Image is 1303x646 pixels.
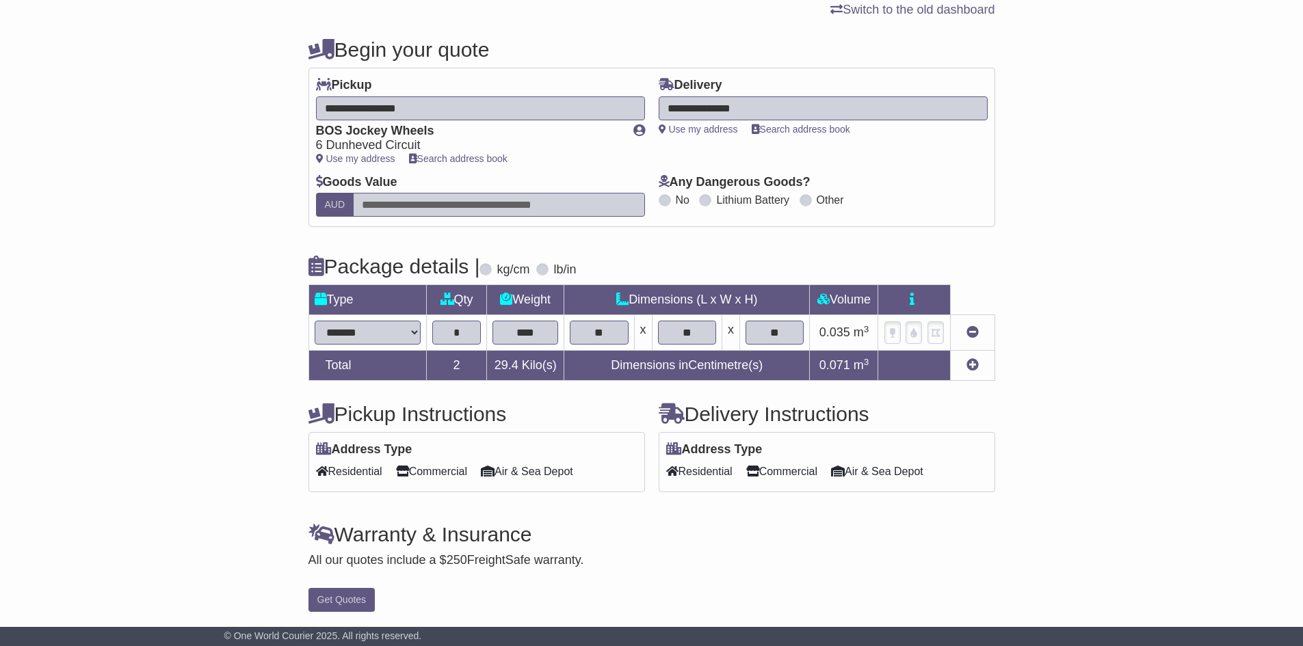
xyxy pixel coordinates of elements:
[966,325,979,339] a: Remove this item
[864,324,869,334] sup: 3
[676,193,689,206] label: No
[722,315,740,351] td: x
[308,255,480,278] h4: Package details |
[819,358,850,372] span: 0.071
[819,325,850,339] span: 0.035
[752,124,850,135] a: Search address book
[746,461,817,482] span: Commercial
[817,193,844,206] label: Other
[854,358,869,372] span: m
[316,442,412,457] label: Address Type
[308,285,427,315] td: Type
[553,263,576,278] label: lb/in
[481,461,573,482] span: Air & Sea Depot
[497,263,529,278] label: kg/cm
[308,351,427,381] td: Total
[308,588,376,612] button: Get Quotes
[447,553,467,567] span: 250
[966,358,979,372] a: Add new item
[487,351,564,381] td: Kilo(s)
[316,175,397,190] label: Goods Value
[659,78,722,93] label: Delivery
[830,3,995,16] a: Switch to the old dashboard
[316,124,620,139] div: BOS Jockey Wheels
[487,285,564,315] td: Weight
[666,442,763,457] label: Address Type
[427,351,487,381] td: 2
[659,175,811,190] label: Any Dangerous Goods?
[810,285,878,315] td: Volume
[224,630,422,641] span: © One World Courier 2025. All rights reserved.
[316,78,372,93] label: Pickup
[659,124,738,135] a: Use my address
[495,358,518,372] span: 29.4
[316,193,354,217] label: AUD
[634,315,652,351] td: x
[659,403,995,425] h4: Delivery Instructions
[308,553,995,568] div: All our quotes include a $ FreightSafe warranty.
[864,357,869,367] sup: 3
[564,285,810,315] td: Dimensions (L x W x H)
[316,461,382,482] span: Residential
[308,403,645,425] h4: Pickup Instructions
[831,461,923,482] span: Air & Sea Depot
[396,461,467,482] span: Commercial
[308,38,995,61] h4: Begin your quote
[409,153,508,164] a: Search address book
[316,138,620,153] div: 6 Dunheved Circuit
[427,285,487,315] td: Qty
[854,325,869,339] span: m
[716,193,789,206] label: Lithium Battery
[564,351,810,381] td: Dimensions in Centimetre(s)
[308,523,995,546] h4: Warranty & Insurance
[316,153,395,164] a: Use my address
[666,461,733,482] span: Residential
